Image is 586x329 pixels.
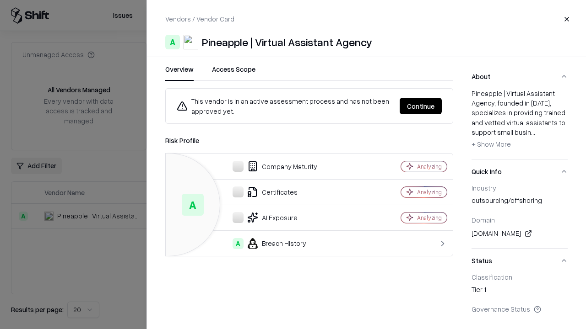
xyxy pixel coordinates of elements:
p: Vendors / Vendor Card [165,14,234,24]
div: Company Maturity [173,161,369,172]
button: Access Scope [212,64,255,81]
button: Quick Info [472,159,568,184]
button: Overview [165,64,194,81]
div: About [472,89,568,159]
div: Risk Profile [165,135,453,146]
div: Analyzing [417,163,442,170]
button: + Show More [472,137,511,152]
div: A [182,194,204,216]
div: Analyzing [417,214,442,222]
div: outsourcing/offshoring [472,196,568,208]
div: A [233,238,244,249]
div: Classification [472,273,568,281]
div: Pineapple | Virtual Assistant Agency, founded in [DATE], specializes in providing trained and vet... [472,89,568,152]
div: AI Exposure [173,212,369,223]
div: Domain [472,216,568,224]
span: + Show More [472,140,511,148]
button: Continue [400,98,442,114]
div: Tier 1 [472,285,568,297]
span: ... [531,128,535,136]
div: Quick Info [472,184,568,248]
button: About [472,64,568,89]
img: Pineapple | Virtual Assistant Agency [184,35,198,49]
div: Analyzing [417,188,442,196]
div: Governance Status [472,305,568,313]
div: Certificates [173,186,369,197]
div: [DOMAIN_NAME] [472,228,568,239]
div: Breach History [173,238,369,249]
div: Pineapple | Virtual Assistant Agency [202,35,372,49]
div: Industry [472,184,568,192]
div: A [165,35,180,49]
div: This vendor is in an active assessment process and has not been approved yet. [177,96,392,116]
button: Status [472,249,568,273]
